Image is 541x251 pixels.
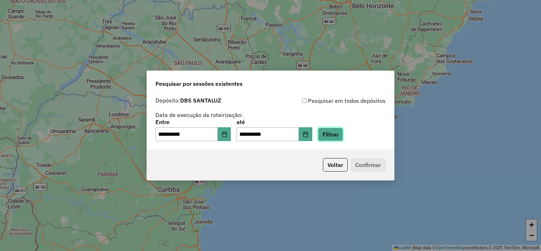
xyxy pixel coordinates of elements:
button: Choose Date [299,127,312,141]
div: Pesquisar em todos depósitos [270,96,386,105]
label: Data de execução da roteirização: [155,111,243,119]
label: Entre [155,118,231,126]
button: Filtrar [318,128,343,141]
strong: DBS SANTALUZ [180,97,221,104]
button: Choose Date [218,127,231,141]
span: Pesquisar por sessões existentes [155,79,243,88]
button: Voltar [323,158,348,172]
label: até [237,118,312,126]
label: Depósito: [155,96,221,105]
